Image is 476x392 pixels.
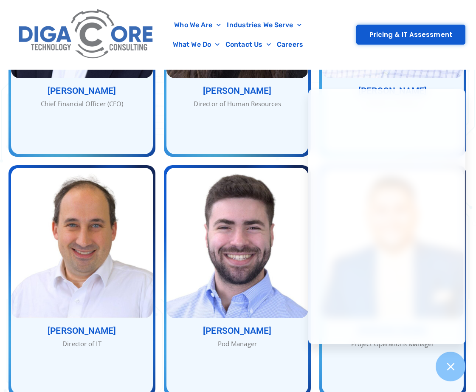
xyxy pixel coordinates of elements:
[11,87,153,96] h3: [PERSON_NAME]
[166,168,308,319] img: Rob-Wenger - Pod Manager
[166,99,308,109] div: Director of Human Resources
[166,87,308,96] h3: [PERSON_NAME]
[170,35,223,54] a: What We Do
[11,339,153,349] div: Director of IT
[166,339,308,349] div: Pod Manager
[274,35,306,54] a: Careers
[223,35,274,54] a: Contact Us
[171,15,224,35] a: Who We Are
[322,87,464,96] h3: [PERSON_NAME]
[15,4,158,65] img: Digacore Logo
[356,25,465,45] a: Pricing & IT Assessment
[369,31,452,38] span: Pricing & IT Assessment
[11,327,153,336] h3: [PERSON_NAME]
[308,89,465,344] iframe: Chatgenie Messenger
[224,15,304,35] a: Industries We Serve
[166,327,308,336] h3: [PERSON_NAME]
[162,15,314,54] nav: Menu
[11,168,153,319] img: Aryeh-Greenspan - Director of IT
[11,99,153,109] div: Chief Financial Officer (CFO)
